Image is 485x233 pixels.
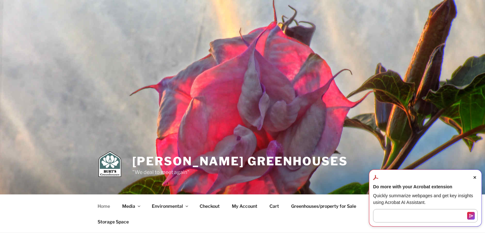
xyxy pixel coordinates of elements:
[117,198,145,214] a: Media
[264,198,285,214] a: Cart
[92,198,116,214] a: Home
[99,151,121,177] img: Burt's Greenhouses
[92,198,393,229] nav: Top Menu
[194,198,225,214] a: Checkout
[132,169,348,176] p: "We deal to meet again"
[92,214,135,229] a: Storage Space
[132,154,348,168] a: [PERSON_NAME] Greenhouses
[146,198,193,214] a: Environmental
[286,198,362,214] a: Greenhouses/property for Sale
[226,198,263,214] a: My Account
